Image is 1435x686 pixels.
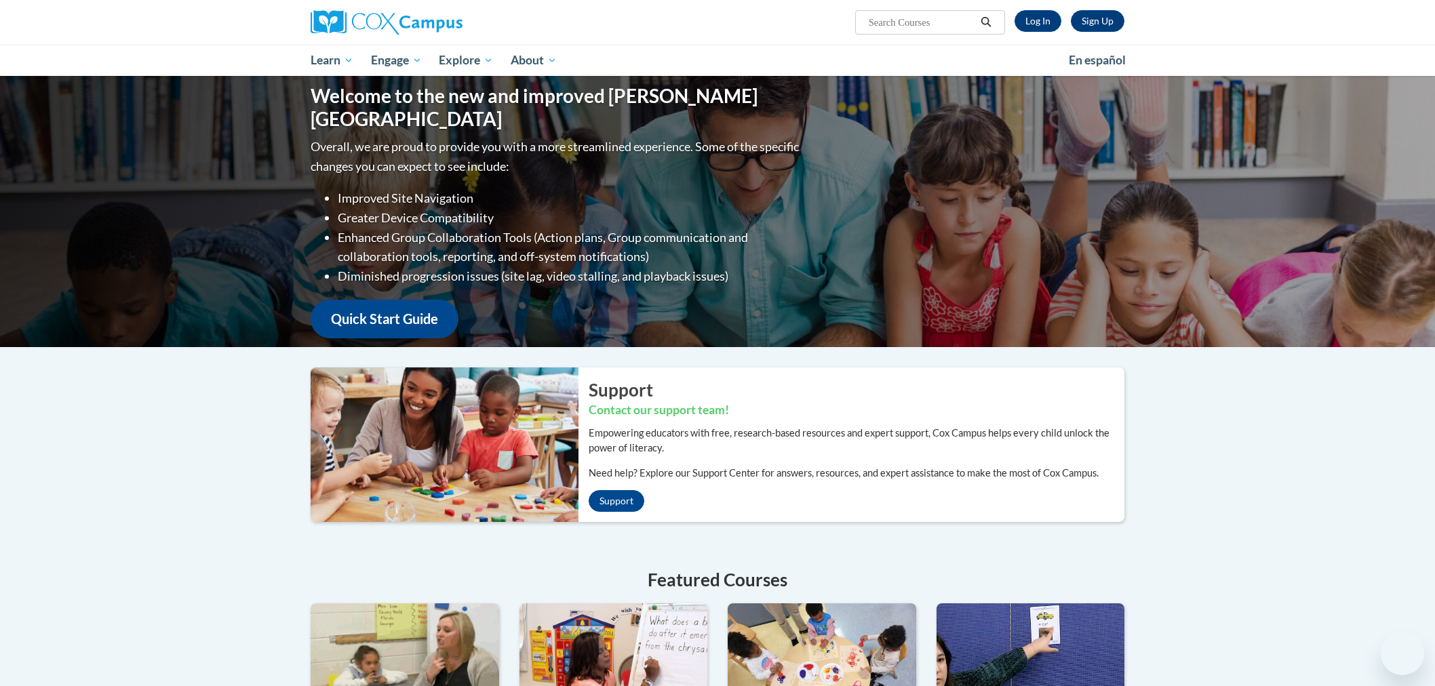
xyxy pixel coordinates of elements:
[1060,46,1135,75] a: En español
[589,402,1124,419] h3: Contact our support team!
[311,10,568,35] a: Cox Campus
[1381,632,1424,675] iframe: Button to launch messaging window
[362,45,431,76] a: Engage
[311,85,802,130] h1: Welcome to the new and improved [PERSON_NAME][GEOGRAPHIC_DATA]
[311,10,463,35] img: Cox Campus
[867,14,976,31] input: Search Courses
[589,378,1124,402] h2: Support
[589,426,1124,456] p: Empowering educators with free, research-based resources and expert support, Cox Campus helps eve...
[371,52,422,68] span: Engage
[1071,10,1124,32] a: Register
[338,266,802,286] li: Diminished progression issues (site lag, video stalling, and playback issues)
[430,45,502,76] a: Explore
[338,228,802,267] li: Enhanced Group Collaboration Tools (Action plans, Group communication and collaboration tools, re...
[1015,10,1061,32] a: Log In
[338,188,802,208] li: Improved Site Navigation
[502,45,566,76] a: About
[589,490,644,512] a: Support
[589,466,1124,481] p: Need help? Explore our Support Center for answers, resources, and expert assistance to make the m...
[511,52,557,68] span: About
[311,137,802,176] p: Overall, we are proud to provide you with a more streamlined experience. Some of the specific cha...
[311,52,353,68] span: Learn
[311,567,1124,593] h4: Featured Courses
[311,300,458,338] a: Quick Start Guide
[290,45,1145,76] div: Main menu
[338,208,802,228] li: Greater Device Compatibility
[302,45,362,76] a: Learn
[1069,53,1126,67] span: En español
[439,52,493,68] span: Explore
[976,14,996,31] button: Search
[300,367,578,522] img: ...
